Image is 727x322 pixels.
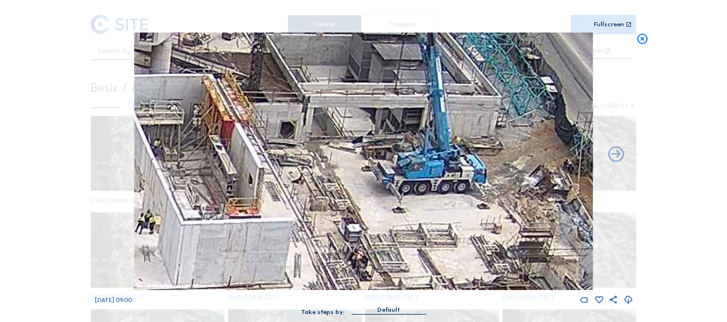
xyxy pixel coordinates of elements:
div: Default [351,305,426,314]
div: Take steps by: [301,309,345,315]
i: Back [606,146,625,164]
div: Fullscreen [594,21,624,28]
span: [DATE] 09:00 [95,296,132,304]
div: Default [377,305,400,315]
img: Image [134,33,593,290]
